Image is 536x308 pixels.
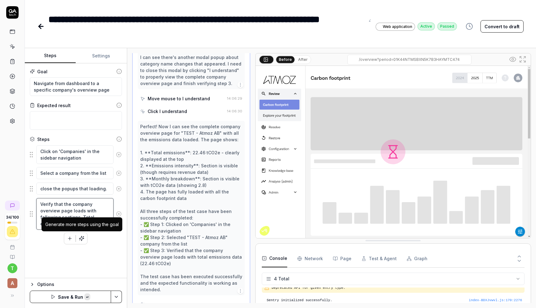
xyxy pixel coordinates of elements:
[148,301,161,308] div: Finish
[30,281,122,288] button: Options
[114,183,124,195] button: Remove step
[148,95,210,102] div: Move mouse to I understand
[227,109,242,113] time: 14:06:30
[30,167,122,180] div: Suggestions
[383,24,412,29] span: Web application
[469,298,522,303] button: index-BDXJvwvl.js:170:2276
[418,22,435,30] div: Active
[76,48,127,63] button: Settings
[276,56,294,63] button: Before
[84,293,90,300] kbd: ↵
[114,167,124,179] button: Remove step
[5,201,20,211] a: New conversation
[333,250,351,267] button: Page
[227,96,242,101] time: 14:06:29
[138,93,245,104] button: Move mouse to I understand14:06:29
[30,291,111,303] button: Save & Run↵
[114,148,124,161] button: Remove step
[508,54,518,64] button: Show all interative elements
[376,22,415,31] a: Web application
[140,123,242,293] div: Perfect! Now I can see the complete company overview page for "TEST - Atmoz AB" with all the emis...
[2,240,22,250] a: Book a call with us
[227,302,242,307] time: 14:06:38
[267,298,522,303] pre: Sentry initialized successfully.
[296,56,310,63] button: After
[7,278,17,288] span: A
[469,298,522,303] div: index-BDXJvwvl.js : 170 : 2276
[37,68,47,75] div: Goal
[256,66,531,238] img: Screenshot
[138,106,245,117] button: Click I understand14:06:30
[2,250,22,260] a: Documentation
[462,20,477,33] button: View version history
[30,145,122,164] div: Suggestions
[297,250,323,267] button: Network
[25,48,76,63] button: Steps
[437,22,457,30] div: Passed
[7,263,17,273] button: t
[6,215,19,219] span: 34 / 100
[2,273,22,289] button: A
[272,285,522,291] pre: Deprecated API for given entry type.
[407,250,427,267] button: Graph
[140,54,242,87] div: I can see there's another modal popup about category name changes that appeared. I need to close ...
[262,250,287,267] button: Console
[148,108,187,115] div: Click I understand
[480,20,524,33] button: Convert to draft
[37,136,50,143] div: Steps
[114,208,124,220] button: Remove step
[30,198,122,230] div: Suggestions
[518,54,528,64] button: Open in full screen
[37,102,71,109] div: Expected result
[361,250,397,267] button: Test & Agent
[30,182,122,195] div: Suggestions
[37,281,122,288] div: Options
